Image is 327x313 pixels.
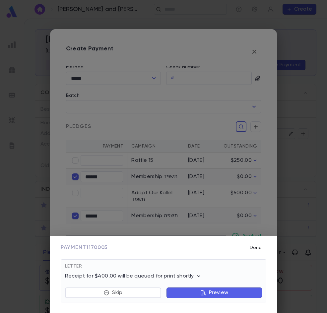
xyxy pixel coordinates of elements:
p: Preview [209,289,228,296]
button: Skip [65,287,161,298]
p: Skip [112,289,122,296]
div: Letter [65,264,262,273]
button: Done [245,241,266,254]
p: Receipt for $400.00 will be queued for print shortly [65,273,202,280]
button: Preview [166,287,262,298]
span: Payment 1170005 [61,244,107,251]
